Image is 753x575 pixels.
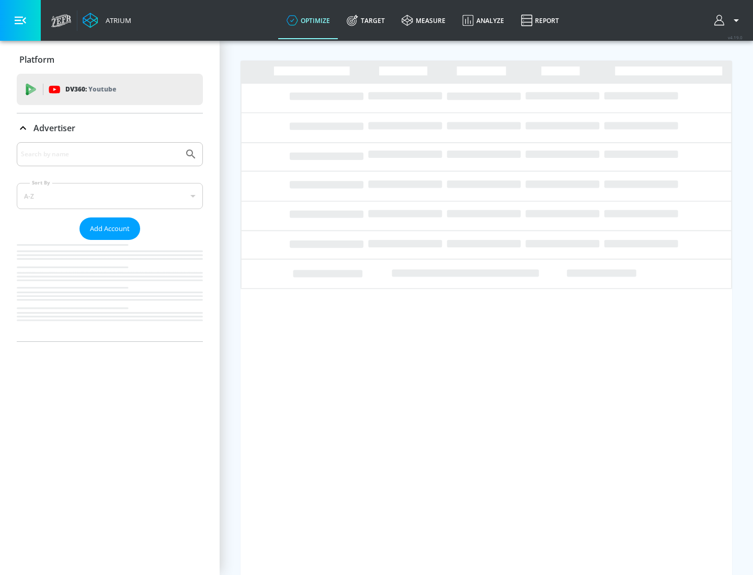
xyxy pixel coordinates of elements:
div: Advertiser [17,113,203,143]
a: Atrium [83,13,131,28]
div: Advertiser [17,142,203,341]
p: Platform [19,54,54,65]
div: DV360: Youtube [17,74,203,105]
input: Search by name [21,147,179,161]
a: Analyze [454,2,512,39]
div: A-Z [17,183,203,209]
p: DV360: [65,84,116,95]
button: Add Account [79,217,140,240]
a: optimize [278,2,338,39]
a: measure [393,2,454,39]
span: v 4.19.0 [728,34,743,40]
nav: list of Advertiser [17,240,203,341]
label: Sort By [30,179,52,186]
p: Youtube [88,84,116,95]
span: Add Account [90,223,130,235]
p: Advertiser [33,122,75,134]
a: Target [338,2,393,39]
div: Atrium [101,16,131,25]
a: Report [512,2,567,39]
div: Platform [17,45,203,74]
